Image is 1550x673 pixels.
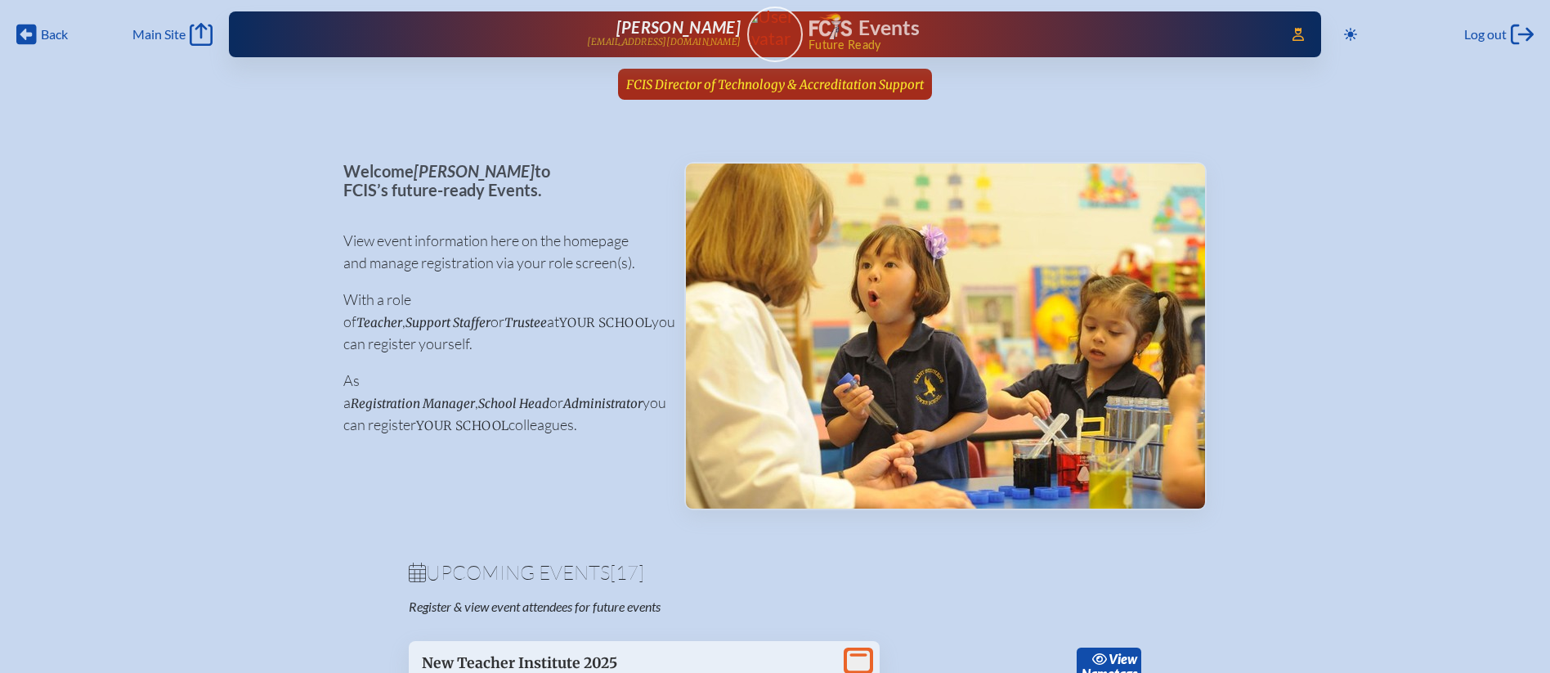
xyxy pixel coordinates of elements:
span: [PERSON_NAME] [414,161,535,181]
span: Administrator [563,396,643,411]
span: [PERSON_NAME] [616,17,741,37]
p: View event information here on the homepage and manage registration via your role screen(s). [343,230,658,274]
a: [PERSON_NAME][EMAIL_ADDRESS][DOMAIN_NAME] [281,18,741,51]
span: Registration Manager [351,396,475,411]
span: Support Staffer [405,315,491,330]
span: your school [416,418,508,433]
a: Main Site [132,23,213,46]
span: New Teacher Institute 2025 [422,654,617,672]
span: Main Site [132,26,186,43]
span: Future Ready [809,39,1269,51]
p: As a , or you can register colleagues. [343,370,658,436]
span: [17] [610,560,644,585]
img: Events [686,164,1205,509]
span: view [1109,651,1137,666]
img: User Avatar [740,6,809,49]
p: Welcome to FCIS’s future-ready Events. [343,162,658,199]
p: [EMAIL_ADDRESS][DOMAIN_NAME] [587,37,741,47]
span: your school [559,315,652,330]
span: Log out [1464,26,1507,43]
h1: Upcoming Events [409,563,1141,582]
a: User Avatar [747,7,803,62]
p: With a role of , or at you can register yourself. [343,289,658,355]
span: Trustee [504,315,547,330]
span: School Head [478,396,549,411]
span: Teacher [356,315,402,330]
p: Register & view event attendees for future events [409,599,840,615]
span: Back [41,26,68,43]
span: FCIS Director of Technology & Accreditation Support [626,77,924,92]
div: FCIS Events — Future ready [809,13,1269,51]
a: FCIS Director of Technology & Accreditation Support [620,69,930,100]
